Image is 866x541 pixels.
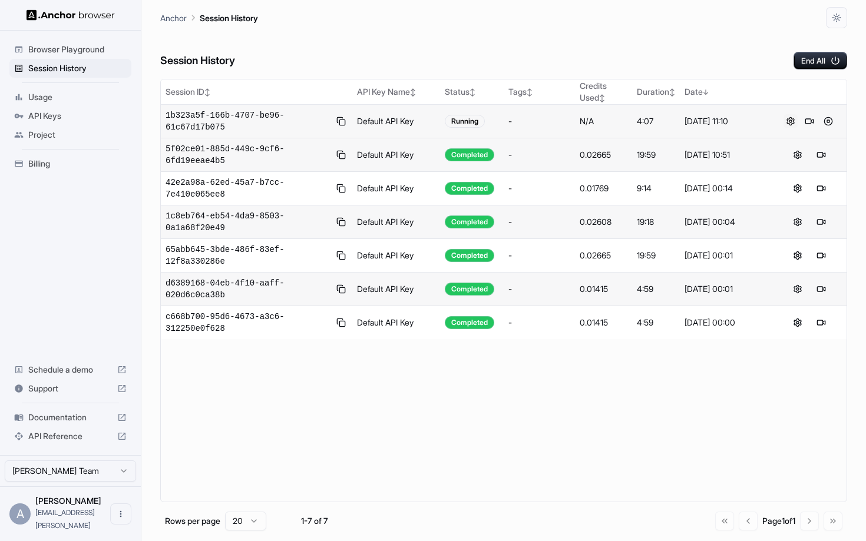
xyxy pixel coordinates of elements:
[580,80,627,104] div: Credits Used
[445,115,485,128] div: Running
[637,149,675,161] div: 19:59
[527,88,533,97] span: ↕
[285,515,344,527] div: 1-7 of 7
[410,88,416,97] span: ↕
[685,182,767,194] div: [DATE] 00:14
[445,148,494,161] div: Completed
[637,317,675,328] div: 4:59
[9,379,131,398] div: Support
[352,205,439,239] td: Default API Key
[9,40,131,59] div: Browser Playground
[166,210,330,234] span: 1c8eb764-eb54-4da9-8503-0a1a68f20e49
[637,216,675,228] div: 19:18
[685,283,767,295] div: [DATE] 00:01
[685,216,767,228] div: [DATE] 00:04
[352,138,439,172] td: Default API Key
[28,430,113,442] span: API Reference
[200,12,258,24] p: Session History
[669,88,675,97] span: ↕
[166,143,330,167] span: 5f02ce01-885d-449c-9cf6-6fd19eeae4b5
[508,216,570,228] div: -
[580,115,627,127] div: N/A
[508,115,570,127] div: -
[9,107,131,125] div: API Keys
[352,105,439,138] td: Default API Key
[508,250,570,261] div: -
[580,317,627,328] div: 0.01415
[445,249,494,262] div: Completed
[35,496,101,506] span: Aman Varyani
[160,11,258,24] nav: breadcrumb
[470,88,475,97] span: ↕
[508,283,570,295] div: -
[445,86,500,98] div: Status
[794,52,847,69] button: End All
[9,360,131,379] div: Schedule a demo
[352,239,439,273] td: Default API Key
[352,172,439,205] td: Default API Key
[580,283,627,295] div: 0.01415
[166,244,330,267] span: 65abb645-3bde-486f-83ef-12f8a330286e
[508,86,570,98] div: Tags
[445,215,494,228] div: Completed
[685,317,767,328] div: [DATE] 00:00
[28,411,113,423] span: Documentation
[508,182,570,194] div: -
[580,149,627,161] div: 0.02665
[166,311,330,334] span: c668b700-95d6-4673-a3c6-312250e0f628
[166,86,348,98] div: Session ID
[28,158,127,170] span: Billing
[637,250,675,261] div: 19:59
[110,503,131,525] button: Open menu
[160,52,235,69] h6: Session History
[9,408,131,427] div: Documentation
[28,91,127,103] span: Usage
[35,508,95,530] span: aman@vink.ai
[685,86,767,98] div: Date
[160,12,187,24] p: Anchor
[28,383,113,394] span: Support
[508,149,570,161] div: -
[9,59,131,78] div: Session History
[445,283,494,296] div: Completed
[166,277,330,301] span: d6389168-04eb-4f10-aaff-020d6c0ca38b
[637,283,675,295] div: 4:59
[445,316,494,329] div: Completed
[685,115,767,127] div: [DATE] 11:10
[637,182,675,194] div: 9:14
[580,182,627,194] div: 0.01769
[166,177,330,200] span: 42e2a98a-62ed-45a7-b7cc-7e410e065ee8
[9,503,31,525] div: A
[357,86,435,98] div: API Key Name
[508,317,570,328] div: -
[685,149,767,161] div: [DATE] 10:51
[28,110,127,122] span: API Keys
[165,515,220,527] p: Rows per page
[703,88,709,97] span: ↓
[204,88,210,97] span: ↕
[9,154,131,173] div: Billing
[9,88,131,107] div: Usage
[28,364,113,376] span: Schedule a demo
[9,125,131,144] div: Project
[352,273,439,306] td: Default API Key
[166,109,330,133] span: 1b323a5f-166b-4707-be96-61c67d17b075
[637,115,675,127] div: 4:07
[445,182,494,195] div: Completed
[28,129,127,141] span: Project
[352,306,439,340] td: Default API Key
[580,216,627,228] div: 0.02608
[9,427,131,446] div: API Reference
[580,250,627,261] div: 0.02665
[762,515,795,527] div: Page 1 of 1
[27,9,115,21] img: Anchor Logo
[28,44,127,55] span: Browser Playground
[685,250,767,261] div: [DATE] 00:01
[28,62,127,74] span: Session History
[637,86,675,98] div: Duration
[599,94,605,102] span: ↕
